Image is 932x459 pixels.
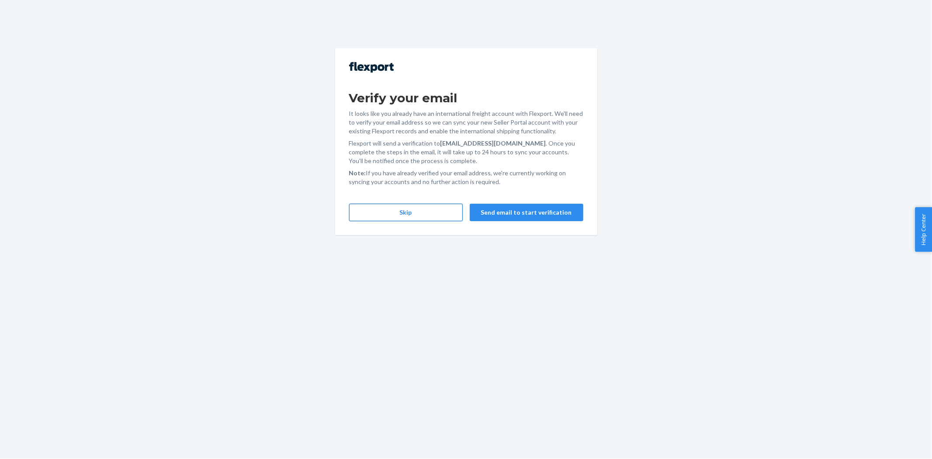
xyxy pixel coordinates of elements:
[470,204,583,221] button: Send email to start verification
[349,90,583,106] h1: Verify your email
[349,204,463,221] button: Skip
[349,169,583,186] p: If you have already verified your email address, we're currently working on syncing your accounts...
[349,109,583,136] p: It looks like you already have an international freight account with Flexport. We'll need to veri...
[349,62,394,73] img: Flexport logo
[915,207,932,252] button: Help Center
[349,139,583,165] p: Flexport will send a verification to . Once you complete the steps in the email, it will take up ...
[440,139,546,147] strong: [EMAIL_ADDRESS][DOMAIN_NAME]
[349,169,366,177] strong: Note:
